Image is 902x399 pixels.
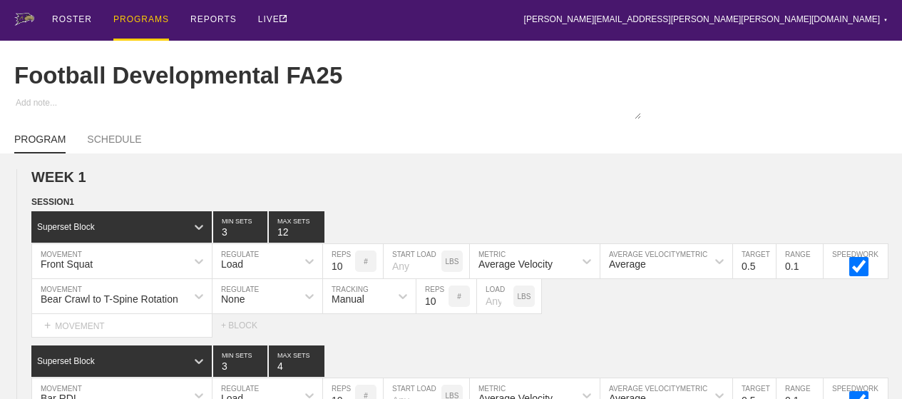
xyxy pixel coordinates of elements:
p: # [364,258,368,266]
span: SESSION 1 [31,197,74,207]
p: LBS [446,258,459,266]
input: Any [477,279,513,313]
div: Front Squat [41,258,93,270]
div: Superset Block [37,356,95,366]
p: LBS [518,293,531,300]
div: None [221,293,245,305]
a: PROGRAM [14,133,66,153]
input: Any [384,244,441,278]
div: Average [609,258,646,270]
input: None [269,211,324,243]
div: Average Velocity [478,258,553,270]
input: None [269,345,324,377]
div: Bear Crawl to T-Spine Rotation [41,293,178,305]
span: + [44,319,51,331]
img: logo [14,13,34,26]
div: ▼ [883,16,888,24]
p: # [457,293,461,300]
div: MOVEMENT [31,314,212,338]
div: + BLOCK [221,320,271,330]
span: WEEK 1 [31,169,86,185]
div: Superset Block [37,222,95,232]
a: SCHEDULE [87,133,141,152]
div: Load [221,258,243,270]
iframe: Chat Widget [645,233,902,399]
div: Manual [332,293,364,305]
